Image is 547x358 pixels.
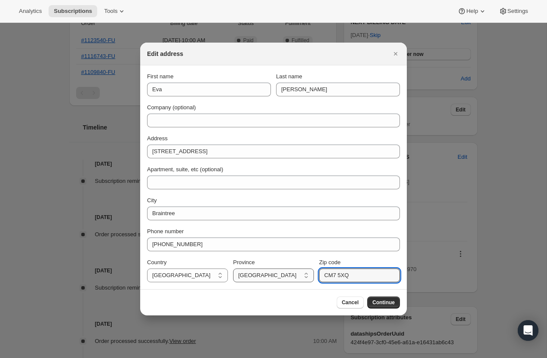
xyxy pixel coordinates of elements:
span: Address [147,135,168,142]
h2: Edit address [147,49,183,58]
span: Zip code [319,259,341,265]
span: City [147,197,157,204]
span: Settings [507,8,528,15]
button: Continue [367,296,400,309]
span: First name [147,73,173,80]
button: Subscriptions [49,5,97,17]
button: Help [452,5,492,17]
span: Phone number [147,228,184,235]
span: Help [466,8,478,15]
span: Apartment, suite, etc (optional) [147,166,223,173]
button: Close [390,48,402,60]
button: Cancel [337,296,364,309]
button: Tools [99,5,131,17]
span: Country [147,259,167,265]
span: Analytics [19,8,42,15]
span: Province [233,259,255,265]
span: Company (optional) [147,104,196,111]
span: Last name [276,73,302,80]
button: Settings [494,5,533,17]
span: Subscriptions [54,8,92,15]
div: Open Intercom Messenger [518,320,538,341]
span: Continue [372,299,395,306]
span: Cancel [342,299,359,306]
button: Analytics [14,5,47,17]
span: Tools [104,8,117,15]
